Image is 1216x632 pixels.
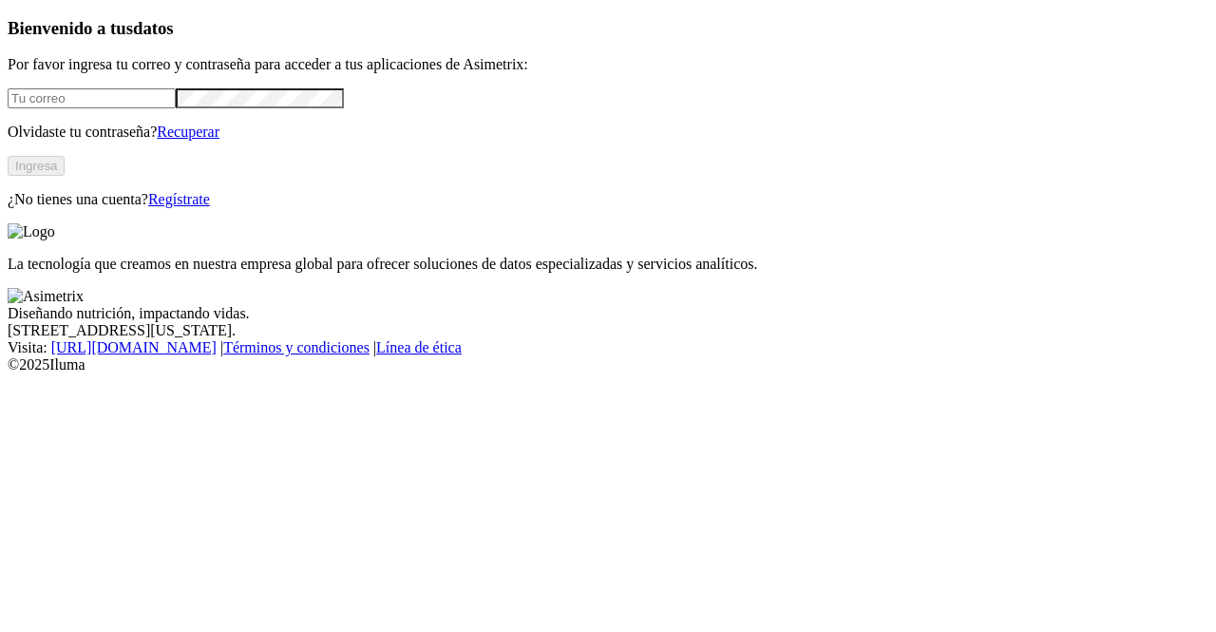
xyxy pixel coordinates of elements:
[8,88,176,108] input: Tu correo
[8,339,1208,356] div: Visita : | |
[8,191,1208,208] p: ¿No tienes una cuenta?
[8,305,1208,322] div: Diseñando nutrición, impactando vidas.
[8,18,1208,39] h3: Bienvenido a tus
[8,288,84,305] img: Asimetrix
[51,339,217,355] a: [URL][DOMAIN_NAME]
[8,256,1208,273] p: La tecnología que creamos en nuestra empresa global para ofrecer soluciones de datos especializad...
[148,191,210,207] a: Regístrate
[8,124,1208,141] p: Olvidaste tu contraseña?
[8,156,65,176] button: Ingresa
[223,339,370,355] a: Términos y condiciones
[157,124,219,140] a: Recuperar
[8,223,55,240] img: Logo
[8,56,1208,73] p: Por favor ingresa tu correo y contraseña para acceder a tus aplicaciones de Asimetrix:
[8,356,1208,373] div: © 2025 Iluma
[376,339,462,355] a: Línea de ética
[133,18,174,38] span: datos
[8,322,1208,339] div: [STREET_ADDRESS][US_STATE].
